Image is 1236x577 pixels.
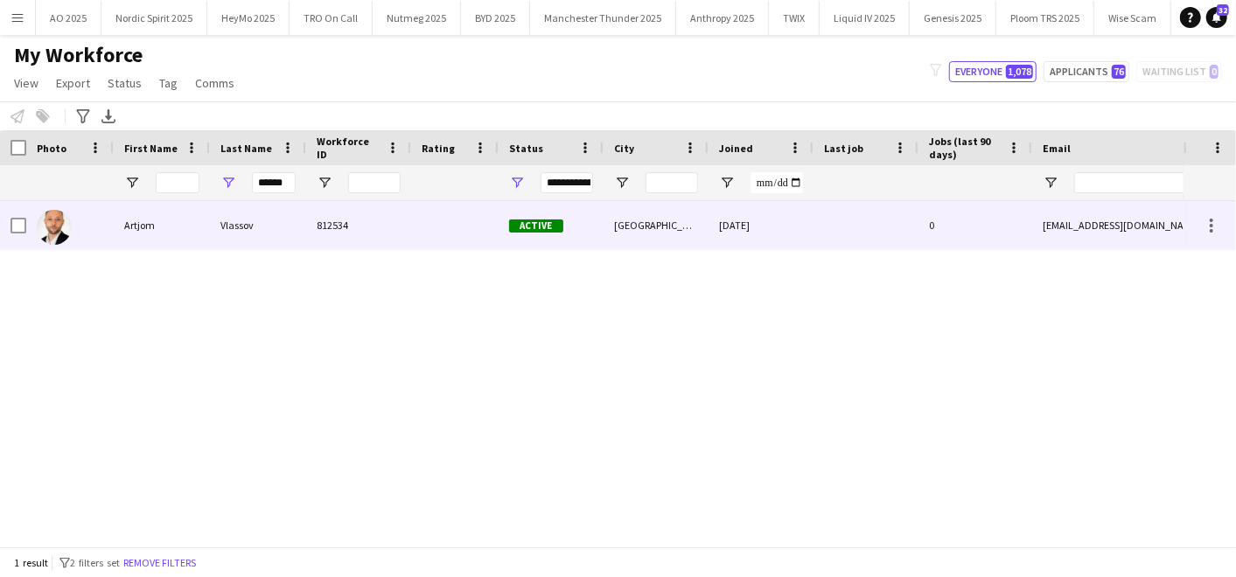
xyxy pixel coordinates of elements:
[530,1,676,35] button: Manchester Thunder 2025
[306,201,411,249] div: 812534
[614,142,634,155] span: City
[317,175,332,191] button: Open Filter Menu
[719,142,753,155] span: Joined
[37,210,72,245] img: Artjom Vlassov
[918,201,1032,249] div: 0
[210,201,306,249] div: Vlassov
[1006,65,1033,79] span: 1,078
[188,72,241,94] a: Comms
[159,75,178,91] span: Tag
[252,172,296,193] input: Last Name Filter Input
[910,1,996,35] button: Genesis 2025
[124,142,178,155] span: First Name
[317,135,380,161] span: Workforce ID
[7,72,45,94] a: View
[101,1,207,35] button: Nordic Spirit 2025
[373,1,461,35] button: Nutmeg 2025
[14,42,143,68] span: My Workforce
[751,172,803,193] input: Joined Filter Input
[120,553,199,573] button: Remove filters
[1206,7,1227,28] a: 32
[614,175,630,191] button: Open Filter Menu
[1112,65,1126,79] span: 76
[422,142,455,155] span: Rating
[1043,142,1071,155] span: Email
[996,1,1094,35] button: Ploom TRS 2025
[14,75,38,91] span: View
[207,1,290,35] button: HeyMo 2025
[220,175,236,191] button: Open Filter Menu
[73,106,94,127] app-action-btn: Advanced filters
[1043,175,1058,191] button: Open Filter Menu
[290,1,373,35] button: TRO On Call
[820,1,910,35] button: Liquid IV 2025
[70,556,120,569] span: 2 filters set
[108,75,142,91] span: Status
[824,142,863,155] span: Last job
[37,142,66,155] span: Photo
[195,75,234,91] span: Comms
[461,1,530,35] button: BYD 2025
[509,142,543,155] span: Status
[646,172,698,193] input: City Filter Input
[124,175,140,191] button: Open Filter Menu
[156,172,199,193] input: First Name Filter Input
[929,135,1001,161] span: Jobs (last 90 days)
[709,201,814,249] div: [DATE]
[220,142,272,155] span: Last Name
[509,175,525,191] button: Open Filter Menu
[36,1,101,35] button: AO 2025
[949,61,1037,82] button: Everyone1,078
[348,172,401,193] input: Workforce ID Filter Input
[98,106,119,127] app-action-btn: Export XLSX
[49,72,97,94] a: Export
[1217,4,1229,16] span: 32
[604,201,709,249] div: [GEOGRAPHIC_DATA]
[1044,61,1129,82] button: Applicants76
[114,201,210,249] div: Artjom
[719,175,735,191] button: Open Filter Menu
[56,75,90,91] span: Export
[509,219,563,233] span: Active
[769,1,820,35] button: TWIX
[101,72,149,94] a: Status
[152,72,185,94] a: Tag
[676,1,769,35] button: Anthropy 2025
[1094,1,1171,35] button: Wise Scam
